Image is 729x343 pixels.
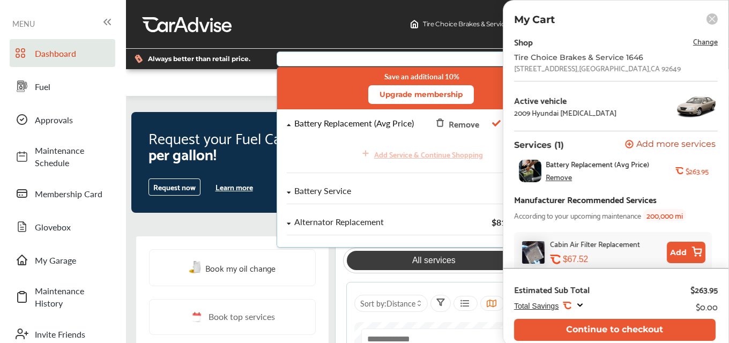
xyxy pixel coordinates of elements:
div: Estimated Sub Total [514,284,590,295]
a: Book top services [149,299,316,335]
div: Remove [546,173,572,181]
div: Alternator Replacement [294,218,384,227]
div: Cabin Air Filter Replacement [550,237,640,250]
span: According to your upcoming maintenance [514,209,641,221]
button: Upgrade membership [369,85,474,104]
span: Add more services [636,140,716,150]
a: Dashboard [10,39,115,67]
div: Active vehicle [514,95,616,105]
span: Approvals [35,114,110,126]
span: My Garage [35,254,110,266]
a: Approvals [10,106,115,133]
span: Maintenance Schedule [35,144,110,169]
span: Total Savings [514,302,559,310]
span: MENU [12,19,35,28]
div: Manufacturer Recommended Services [514,192,657,206]
div: Battery Replacement (Avg Price) [294,119,414,128]
span: Book top services [209,310,275,324]
div: Tire Choice Brakes & Service 1646 [514,53,686,62]
small: Save an additional 10% [385,72,460,81]
button: Request now [148,178,200,196]
img: oil-change.e5047c97.svg [189,261,203,274]
span: 200,000 mi [643,209,686,221]
span: save up to $0.05 cents on fuel per gallon! [148,124,504,166]
a: Membership Card [10,180,115,207]
span: Change [693,35,718,47]
b: $263.95 [686,167,709,175]
a: Add more services [625,140,718,150]
a: Glovebox [10,213,115,241]
img: cal_icon.0803b883.svg [189,310,203,324]
span: Fuel [35,80,110,93]
div: 2009 Hyundai [MEDICAL_DATA] [514,108,616,117]
span: Dashboard [35,47,110,59]
button: Continue to checkout [514,319,716,341]
a: Fuel [10,72,115,100]
span: Maintenance History [35,285,110,309]
span: Tire Choice Brakes & Service 1646 , [STREET_ADDRESS] [GEOGRAPHIC_DATA] , CA 92649 [423,20,688,28]
a: My Garage [10,246,115,274]
img: battery-replacement-thumb.jpg [519,160,541,182]
span: Always better than retail price. [148,56,250,62]
span: Sort by : [360,298,415,309]
button: Add [667,242,705,263]
span: Request your Fuel Card to [148,124,310,150]
img: cabin-air-filter-replacement-thumb.jpg [522,241,545,264]
img: header-home-logo.8d720a4f.svg [410,20,419,28]
span: Book my oil change [205,260,276,275]
div: [STREET_ADDRESS] , [GEOGRAPHIC_DATA] , CA 92649 [514,64,681,72]
p: My Cart [514,13,555,26]
a: Book my oil change [189,260,276,275]
p: Services (1) [514,140,564,150]
a: Maintenance History [10,279,115,315]
span: Membership Card [35,188,110,200]
div: Remove [449,116,479,131]
img: dollor_label_vector.a70140d1.svg [135,54,143,63]
div: Shop [514,34,533,49]
a: All services [347,251,521,270]
span: Battery Replacement (Avg Price) [546,160,649,168]
div: $263.95 [690,284,718,295]
img: 5450_st0640_046.jpg [675,90,718,122]
span: $811.48 - $878.03 [492,216,557,228]
a: Maintenance Schedule [10,139,115,174]
span: Glovebox [35,221,110,233]
button: Learn more [211,179,257,195]
span: Invite Friends [35,328,110,340]
div: $0.00 [696,299,718,314]
div: Battery Service [294,187,351,196]
div: $67.52 [563,254,663,264]
button: Add more services [625,140,716,150]
span: Distance [386,298,415,309]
